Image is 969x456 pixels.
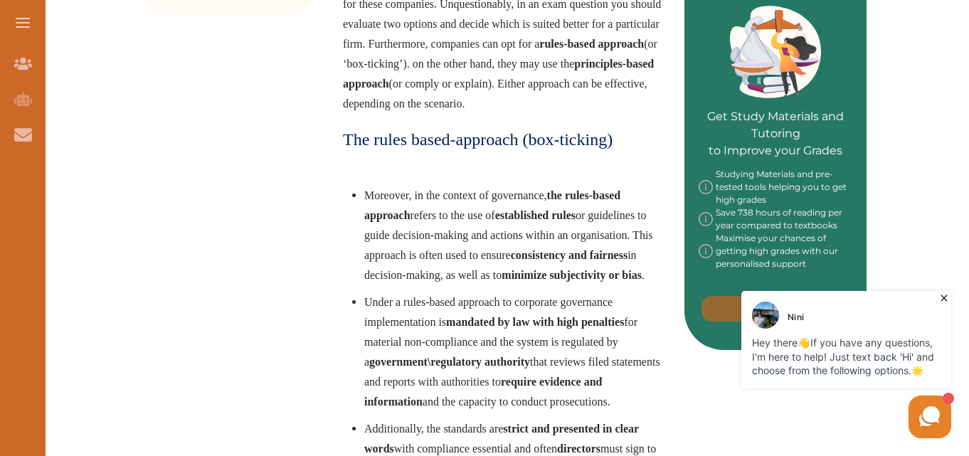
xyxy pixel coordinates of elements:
[539,38,644,50] span: rules-based approach
[446,316,624,328] span: mandated by law with high penalties
[502,269,642,281] span: minimize subjectivity or bias
[364,189,653,281] span: Moreover, in the context of governance, refers to the use of or guidelines to guide decision-maki...
[699,206,852,232] div: Save 738 hours of reading per year compared to textbooks
[699,206,713,232] img: info-img
[699,232,852,270] div: Maximise your chances of getting high grades with our personalised support
[699,68,852,159] p: Get Study Materials and Tutoring to Improve your Grades
[628,287,955,442] iframe: HelpCrunch
[495,209,576,221] span: established rules
[369,356,530,368] span: government\regulatory authority
[699,168,713,206] img: info-img
[557,442,600,455] span: directors
[511,249,628,261] span: consistency and fairness
[343,130,613,149] span: The rules based-approach (box-ticking)
[730,6,821,98] img: Green card image
[364,296,660,408] span: Under a rules-based approach to corporate governance implementation is for material non-complianc...
[699,168,852,206] div: Studying Materials and pre-tested tools helping you to get high grades
[699,232,713,270] img: info-img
